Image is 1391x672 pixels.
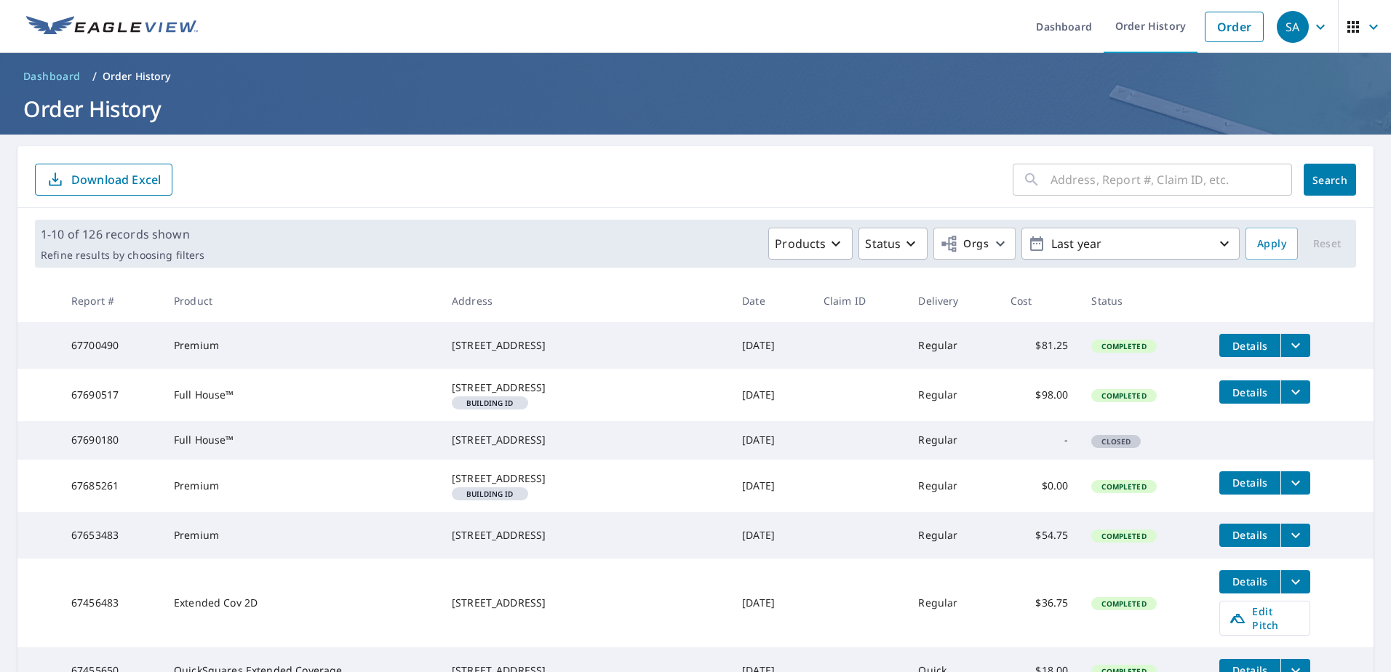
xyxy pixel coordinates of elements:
[35,164,172,196] button: Download Excel
[1093,391,1155,401] span: Completed
[730,421,812,459] td: [DATE]
[466,399,514,407] em: Building ID
[60,369,162,421] td: 67690517
[1093,599,1155,609] span: Completed
[730,512,812,559] td: [DATE]
[999,279,1080,322] th: Cost
[162,421,440,459] td: Full House™
[940,235,989,253] span: Orgs
[1093,341,1155,351] span: Completed
[1219,334,1280,357] button: detailsBtn-67700490
[1219,380,1280,404] button: detailsBtn-67690517
[1304,164,1356,196] button: Search
[906,322,998,369] td: Regular
[71,172,161,188] p: Download Excel
[452,433,719,447] div: [STREET_ADDRESS]
[999,322,1080,369] td: $81.25
[452,380,719,395] div: [STREET_ADDRESS]
[906,369,998,421] td: Regular
[1045,231,1216,257] p: Last year
[23,69,81,84] span: Dashboard
[162,512,440,559] td: Premium
[1257,235,1286,253] span: Apply
[162,322,440,369] td: Premium
[452,338,719,353] div: [STREET_ADDRESS]
[60,512,162,559] td: 67653483
[162,369,440,421] td: Full House™
[1228,575,1272,588] span: Details
[1093,531,1155,541] span: Completed
[999,460,1080,512] td: $0.00
[730,279,812,322] th: Date
[452,471,719,486] div: [STREET_ADDRESS]
[1021,228,1240,260] button: Last year
[17,65,1374,88] nav: breadcrumb
[858,228,928,260] button: Status
[452,528,719,543] div: [STREET_ADDRESS]
[26,16,198,38] img: EV Logo
[1219,524,1280,547] button: detailsBtn-67653483
[730,559,812,647] td: [DATE]
[60,460,162,512] td: 67685261
[906,512,998,559] td: Regular
[812,279,907,322] th: Claim ID
[1219,471,1280,495] button: detailsBtn-67685261
[1277,11,1309,43] div: SA
[1219,601,1310,636] a: Edit Pitch
[1245,228,1298,260] button: Apply
[1219,570,1280,593] button: detailsBtn-67456483
[41,225,204,243] p: 1-10 of 126 records shown
[1280,570,1310,593] button: filesDropdownBtn-67456483
[60,279,162,322] th: Report #
[933,228,1016,260] button: Orgs
[999,559,1080,647] td: $36.75
[1315,173,1344,187] span: Search
[999,421,1080,459] td: -
[1093,481,1155,492] span: Completed
[60,559,162,647] td: 67456483
[1051,159,1292,200] input: Address, Report #, Claim ID, etc.
[1228,385,1272,399] span: Details
[41,249,204,262] p: Refine results by choosing filters
[1205,12,1264,42] a: Order
[1280,380,1310,404] button: filesDropdownBtn-67690517
[1228,528,1272,542] span: Details
[906,279,998,322] th: Delivery
[440,279,730,322] th: Address
[906,460,998,512] td: Regular
[1229,604,1301,632] span: Edit Pitch
[1280,524,1310,547] button: filesDropdownBtn-67653483
[999,512,1080,559] td: $54.75
[730,460,812,512] td: [DATE]
[730,369,812,421] td: [DATE]
[999,369,1080,421] td: $98.00
[60,421,162,459] td: 67690180
[1280,471,1310,495] button: filesDropdownBtn-67685261
[1280,334,1310,357] button: filesDropdownBtn-67700490
[103,69,171,84] p: Order History
[865,235,901,252] p: Status
[452,596,719,610] div: [STREET_ADDRESS]
[162,279,440,322] th: Product
[730,322,812,369] td: [DATE]
[906,421,998,459] td: Regular
[1080,279,1208,322] th: Status
[17,65,87,88] a: Dashboard
[92,68,97,85] li: /
[775,235,826,252] p: Products
[466,490,514,497] em: Building ID
[1228,476,1272,489] span: Details
[60,322,162,369] td: 67700490
[162,460,440,512] td: Premium
[17,94,1374,124] h1: Order History
[768,228,853,260] button: Products
[1093,436,1139,447] span: Closed
[906,559,998,647] td: Regular
[1228,339,1272,353] span: Details
[162,559,440,647] td: Extended Cov 2D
